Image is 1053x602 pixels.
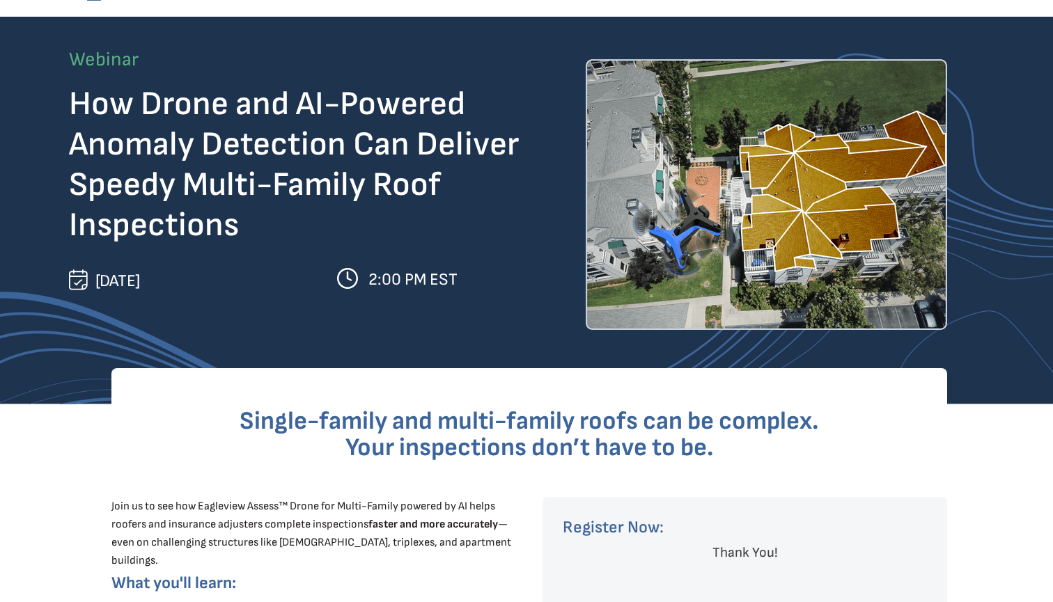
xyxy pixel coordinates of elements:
img: Drone flying over a multi-family home [586,59,947,330]
span: How Drone and AI-Powered Anomaly Detection Can Deliver Speedy Multi-Family Roof Inspections [69,84,519,245]
strong: faster and more accurately [368,518,498,531]
strong: Thank You! [712,544,778,561]
span: Webinar [69,48,139,71]
span: Single-family and multi-family roofs can be complex. [240,406,819,436]
span: 2:00 PM EST [368,269,458,290]
span: What you'll learn: [111,573,236,593]
span: Join us to see how Eagleview Assess™ Drone for Multi-Family powered by AI helps roofers and insur... [111,500,511,567]
span: Your inspections don’t have to be. [345,433,714,463]
span: [DATE] [95,271,140,291]
span: Register Now: [563,517,664,537]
